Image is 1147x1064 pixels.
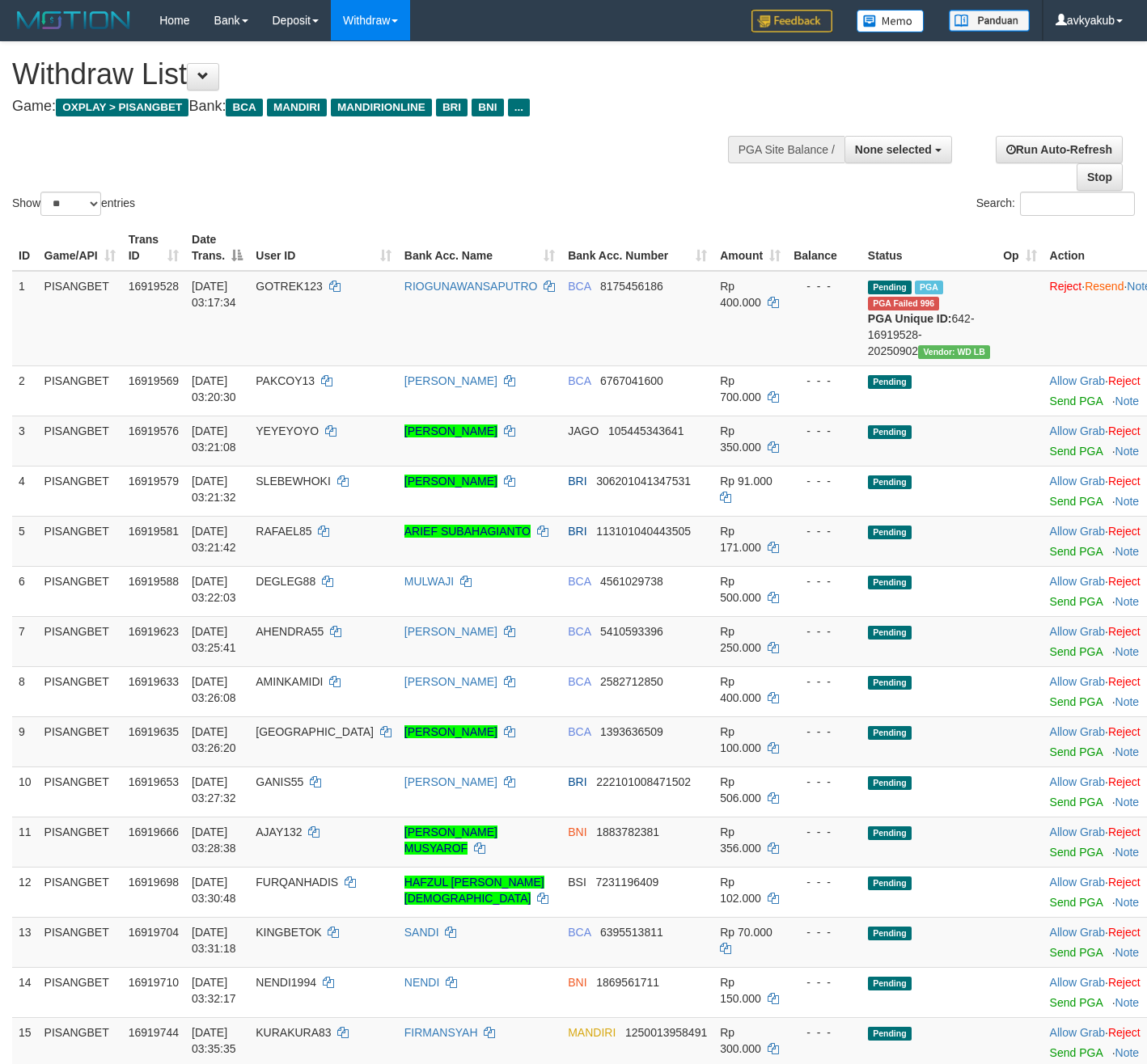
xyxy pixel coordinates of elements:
span: [DATE] 03:17:34 [192,280,236,309]
span: BCA [568,280,590,293]
a: Allow Grab [1050,525,1105,538]
span: KURAKURA83 [256,1026,331,1039]
td: PISANGBET [38,967,122,1017]
span: [DATE] 03:22:03 [192,575,236,604]
span: Copy 306201041347531 to clipboard [596,475,691,488]
th: ID [12,225,38,271]
a: Note [1115,896,1140,909]
span: Rp 350.000 [720,424,761,454]
th: Game/API: activate to sort column ascending [38,225,122,271]
span: · [1050,825,1108,838]
span: BCA [568,725,590,738]
td: 4 [12,466,38,516]
a: Send PGA [1050,695,1103,708]
a: Note [1115,946,1140,959]
span: · [1050,625,1108,638]
span: 16919698 [129,876,179,889]
span: 16919576 [129,424,179,437]
span: Copy 113101040443505 to clipboard [596,525,691,538]
a: Allow Grab [1050,1026,1105,1039]
th: Status [861,225,997,271]
label: Search: [976,192,1135,216]
span: Rp 300.000 [720,1026,761,1055]
span: Rp 100.000 [720,725,761,754]
span: Pending [868,1027,912,1041]
a: Send PGA [1050,395,1103,407]
div: - - - [794,623,855,640]
span: NENDI1994 [256,976,316,989]
a: Send PGA [1050,946,1103,959]
span: Rp 171.000 [720,525,761,554]
span: Rp 250.000 [720,625,761,654]
span: ... [508,99,530,116]
span: Copy 2582712850 to clipboard [600,675,663,688]
span: Copy 6767041600 to clipboard [600,374,663,387]
span: Copy 7231196409 to clipboard [595,876,658,889]
th: Op: activate to sort column ascending [997,225,1043,271]
div: - - - [794,673,855,690]
div: - - - [794,373,855,389]
span: · [1050,424,1108,437]
a: Allow Grab [1050,374,1105,387]
a: Run Auto-Refresh [996,136,1123,163]
td: 642-16919528-20250902 [861,271,997,366]
a: Note [1115,545,1140,558]
span: [DATE] 03:32:17 [192,976,236,1005]
span: AMINKAMIDI [256,675,323,688]
span: · [1050,675,1108,688]
td: PISANGBET [38,416,122,466]
span: [DATE] 03:21:08 [192,424,236,454]
span: BRI [568,775,586,788]
a: Allow Grab [1050,725,1105,738]
a: Reject [1108,926,1141,939]
span: RAFAEL85 [256,525,311,538]
span: Pending [868,526,912,539]
a: Send PGA [1050,595,1103,608]
div: - - - [794,278,855,294]
div: - - - [794,974,855,990]
span: 16919569 [129,374,179,387]
a: Send PGA [1050,645,1103,658]
span: BCA [568,675,590,688]
a: Reject [1108,625,1141,638]
td: 3 [12,416,38,466]
span: [DATE] 03:28:38 [192,825,236,855]
a: Reject [1108,876,1141,889]
span: 16919710 [129,976,179,989]
div: - - - [794,924,855,940]
td: 12 [12,867,38,917]
span: BCA [568,625,590,638]
span: · [1050,374,1108,387]
a: Reject [1050,280,1082,293]
span: [DATE] 03:25:41 [192,625,236,654]
img: panduan.png [949,10,1030,32]
td: 10 [12,766,38,817]
a: Note [1115,796,1140,809]
span: · [1050,926,1108,939]
a: Allow Grab [1050,575,1105,588]
a: Allow Grab [1050,625,1105,638]
th: User ID: activate to sort column ascending [249,225,398,271]
td: PISANGBET [38,917,122,967]
span: [DATE] 03:26:20 [192,725,236,754]
span: Pending [868,876,912,890]
span: [DATE] 03:20:30 [192,374,236,403]
th: Trans ID: activate to sort column ascending [122,225,185,271]
span: DEGLEG88 [256,575,315,588]
span: Pending [868,676,912,690]
span: Copy 4561029738 to clipboard [600,575,663,588]
a: Send PGA [1050,846,1103,859]
td: PISANGBET [38,716,122,766]
a: Send PGA [1050,1046,1103,1059]
a: MULWAJI [404,575,454,588]
a: [PERSON_NAME] [404,675,497,688]
a: Reject [1108,675,1141,688]
td: PISANGBET [38,666,122,716]
span: 16919528 [129,280,179,293]
a: Reject [1108,775,1141,788]
a: [PERSON_NAME] [404,775,497,788]
span: [GEOGRAPHIC_DATA] [256,725,374,738]
span: Copy 1250013958491 to clipboard [625,1026,707,1039]
span: FURQANHADIS [256,876,338,889]
a: HAFZUL [PERSON_NAME][DEMOGRAPHIC_DATA] [404,876,544,905]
